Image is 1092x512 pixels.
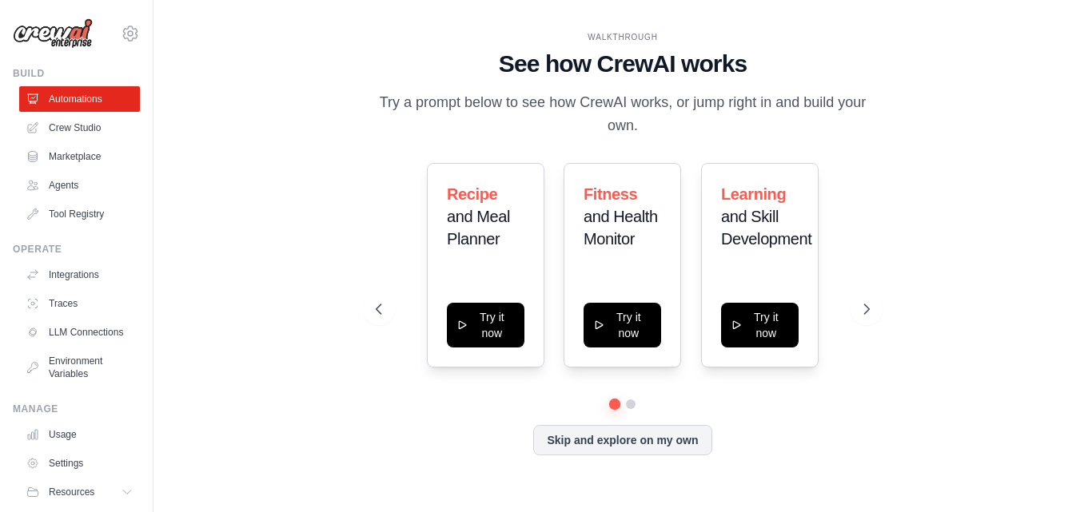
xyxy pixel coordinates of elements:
[721,208,811,248] span: and Skill Development
[376,91,870,138] p: Try a prompt below to see how CrewAI works, or jump right in and build your own.
[584,303,661,347] button: Try it now
[533,425,711,455] button: Skip and explore on my own
[19,422,140,447] a: Usage
[13,18,93,49] img: Logo
[19,479,140,505] button: Resources
[447,303,524,347] button: Try it now
[447,208,510,248] span: and Meal Planner
[584,185,637,203] span: Fitness
[376,50,870,78] h1: See how CrewAI works
[376,31,870,43] div: WALKTHROUGH
[13,403,140,415] div: Manage
[584,208,658,248] span: and Health Monitor
[19,115,140,141] a: Crew Studio
[19,450,140,476] a: Settings
[19,291,140,316] a: Traces
[721,303,799,347] button: Try it now
[19,262,140,288] a: Integrations
[19,320,140,345] a: LLM Connections
[447,185,497,203] span: Recipe
[19,348,140,387] a: Environment Variables
[19,86,140,112] a: Automations
[19,201,140,227] a: Tool Registry
[19,173,140,198] a: Agents
[13,67,140,80] div: Build
[721,185,786,203] span: Learning
[49,486,94,498] span: Resources
[19,144,140,169] a: Marketplace
[13,243,140,256] div: Operate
